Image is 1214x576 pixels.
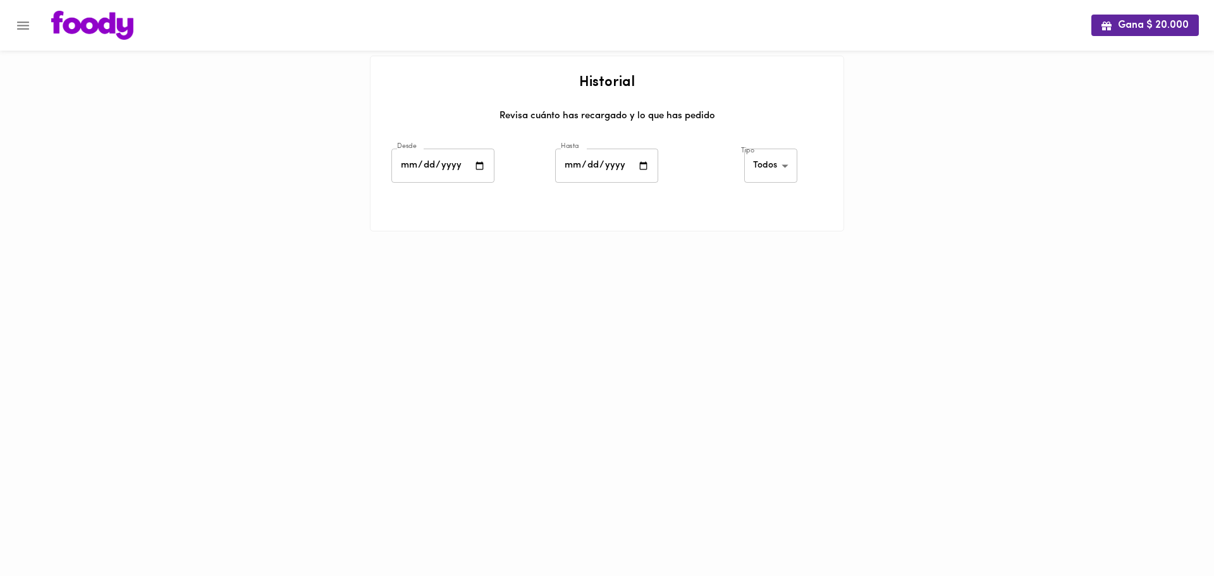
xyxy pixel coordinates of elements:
[1091,15,1199,35] button: Gana $ 20.000
[383,75,831,90] h2: Historial
[744,149,797,183] div: Todos
[51,11,133,40] img: logo.png
[1141,503,1201,563] iframe: Messagebird Livechat Widget
[8,10,39,41] button: Menu
[1101,20,1189,32] span: Gana $ 20.000
[741,146,754,156] label: Tipo
[383,109,831,132] div: Revisa cuánto has recargado y lo que has pedido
